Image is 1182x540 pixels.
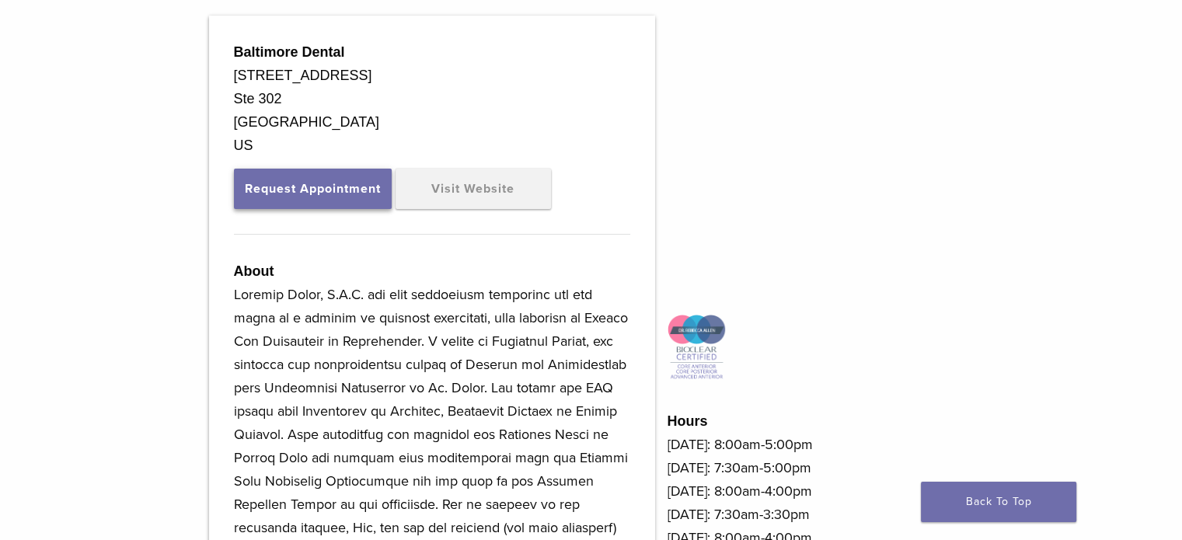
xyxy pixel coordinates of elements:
strong: Baltimore Dental [234,44,345,60]
div: [STREET_ADDRESS] [234,64,630,87]
div: [GEOGRAPHIC_DATA] US [234,110,630,157]
strong: About [234,263,274,279]
strong: Hours [668,413,708,429]
img: Icon [668,314,726,381]
div: Ste 302 [234,87,630,110]
a: Visit Website [396,169,551,209]
button: Request Appointment [234,169,392,209]
a: Back To Top [921,482,1076,522]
